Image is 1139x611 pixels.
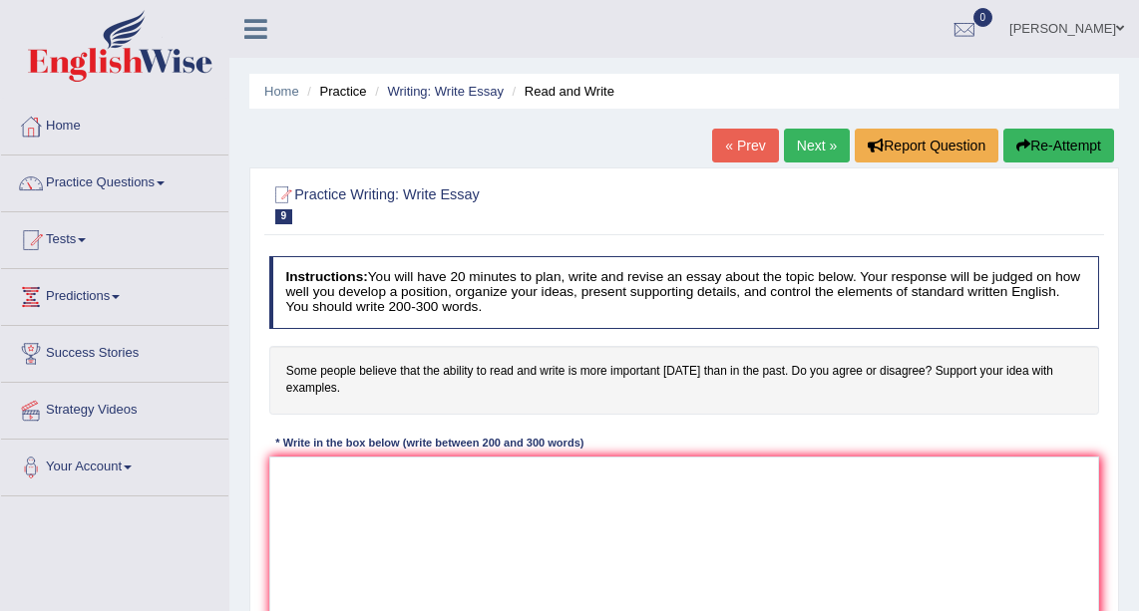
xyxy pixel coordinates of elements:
a: Practice Questions [1,155,228,205]
button: Re-Attempt [1003,129,1114,162]
a: Tests [1,212,228,262]
a: Next » [784,129,850,162]
h2: Practice Writing: Write Essay [269,182,784,224]
a: Home [1,99,228,149]
li: Read and Write [508,82,614,101]
a: Success Stories [1,326,228,376]
a: Strategy Videos [1,383,228,433]
a: Your Account [1,440,228,489]
span: 0 [973,8,993,27]
a: Home [264,84,299,99]
b: Instructions: [285,269,367,284]
span: 9 [275,209,293,224]
h4: Some people believe that the ability to read and write is more important [DATE] than in the past.... [269,346,1100,415]
a: Writing: Write Essay [387,84,504,99]
button: Report Question [855,129,998,162]
h4: You will have 20 minutes to plan, write and revise an essay about the topic below. Your response ... [269,256,1100,328]
a: « Prev [712,129,778,162]
div: * Write in the box below (write between 200 and 300 words) [269,436,590,453]
a: Predictions [1,269,228,319]
li: Practice [302,82,366,101]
